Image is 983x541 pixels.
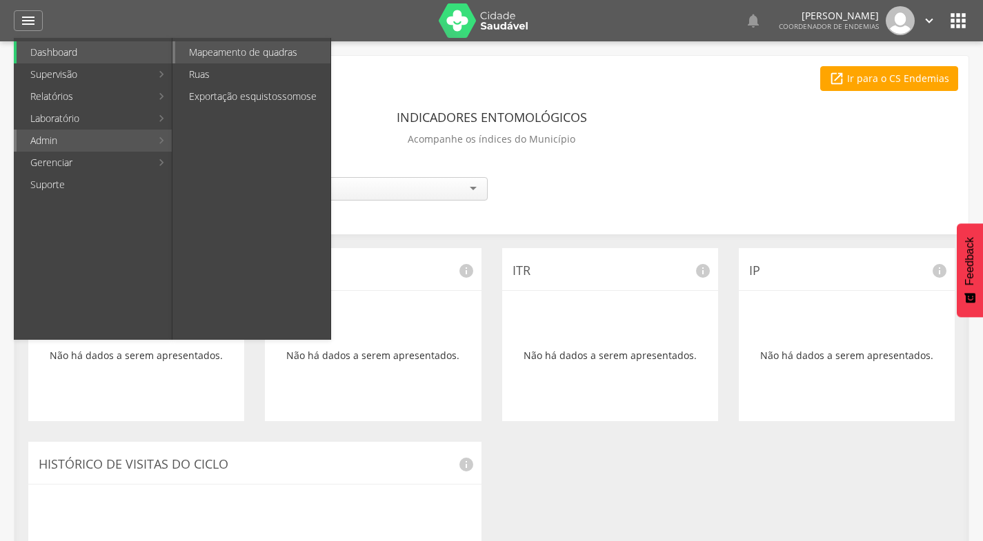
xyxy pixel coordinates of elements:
[17,63,151,85] a: Supervisão
[175,41,330,63] a: Mapeamento de quadras
[829,71,844,86] i: 
[695,263,711,279] i: info
[20,12,37,29] i: 
[17,174,172,196] a: Suporte
[39,456,471,473] p: Histórico de Visitas do Ciclo
[275,262,470,280] p: IRP
[458,456,475,473] i: info
[947,10,969,32] i: 
[931,263,948,279] i: info
[779,11,879,21] p: [PERSON_NAME]
[749,262,944,280] p: IP
[17,108,151,130] a: Laboratório
[513,301,708,411] div: Não há dados a serem apresentados.
[17,41,172,63] a: Dashboard
[275,301,470,411] div: Não há dados a serem apresentados.
[17,130,151,152] a: Admin
[922,6,937,35] a: 
[458,263,475,279] i: info
[820,66,958,91] a: Ir para o CS Endemias
[397,105,587,130] header: Indicadores Entomológicos
[14,10,43,31] a: 
[513,262,708,280] p: ITR
[964,237,976,285] span: Feedback
[745,12,762,29] i: 
[17,85,151,108] a: Relatórios
[745,6,762,35] a: 
[175,85,330,108] a: Exportação esquistossomose
[749,301,944,411] div: Não há dados a serem apresentados.
[175,63,330,85] a: Ruas
[408,130,575,149] p: Acompanhe os índices do Município
[957,223,983,317] button: Feedback - Mostrar pesquisa
[39,301,234,411] div: Não há dados a serem apresentados.
[922,13,937,28] i: 
[779,21,879,31] span: Coordenador de Endemias
[17,152,151,174] a: Gerenciar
